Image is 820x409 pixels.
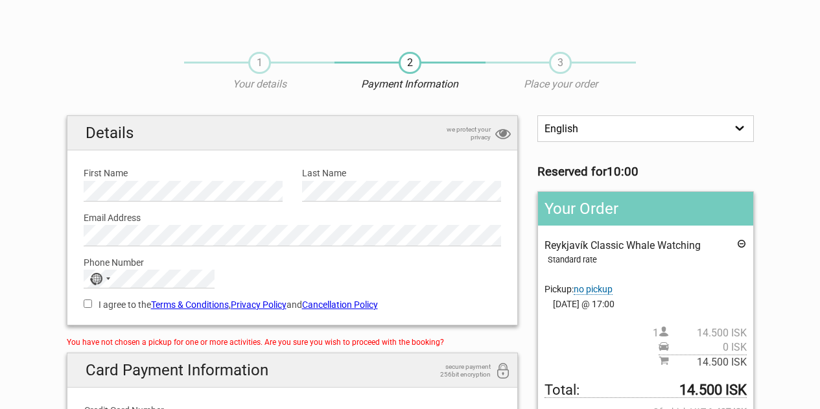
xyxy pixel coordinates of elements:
[67,335,519,349] div: You have not chosen a pickup for one or more activities. Are you sure you wish to proceed with th...
[549,52,572,74] span: 3
[399,52,421,74] span: 2
[669,326,747,340] span: 14.500 ISK
[302,299,378,310] a: Cancellation Policy
[545,284,613,295] span: Pickup:
[669,355,747,369] span: 14.500 ISK
[659,355,747,369] span: Subtotal
[537,165,753,179] h3: Reserved for
[302,166,501,180] label: Last Name
[548,253,746,267] div: Standard rate
[495,363,511,380] i: 256bit encryption
[426,363,491,379] span: secure payment 256bit encryption
[84,298,502,312] label: I agree to the , and
[248,52,271,74] span: 1
[545,383,746,398] span: Total to be paid
[574,284,613,295] span: Change pickup place
[607,165,638,179] strong: 10:00
[659,340,747,355] span: Pickup price
[538,192,753,226] h2: Your Order
[545,239,701,251] span: Reykjavík Classic Whale Watching
[67,116,518,150] h2: Details
[426,126,491,141] span: we protect your privacy
[184,77,334,91] p: Your details
[84,211,502,225] label: Email Address
[545,297,746,311] span: [DATE] @ 17:00
[653,326,747,340] span: 1 person(s)
[486,77,636,91] p: Place your order
[84,166,283,180] label: First Name
[495,126,511,143] i: privacy protection
[231,299,287,310] a: Privacy Policy
[67,353,518,388] h2: Card Payment Information
[151,299,229,310] a: Terms & Conditions
[84,255,502,270] label: Phone Number
[679,383,747,397] strong: 14.500 ISK
[334,77,485,91] p: Payment Information
[84,270,117,287] button: Selected country
[669,340,747,355] span: 0 ISK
